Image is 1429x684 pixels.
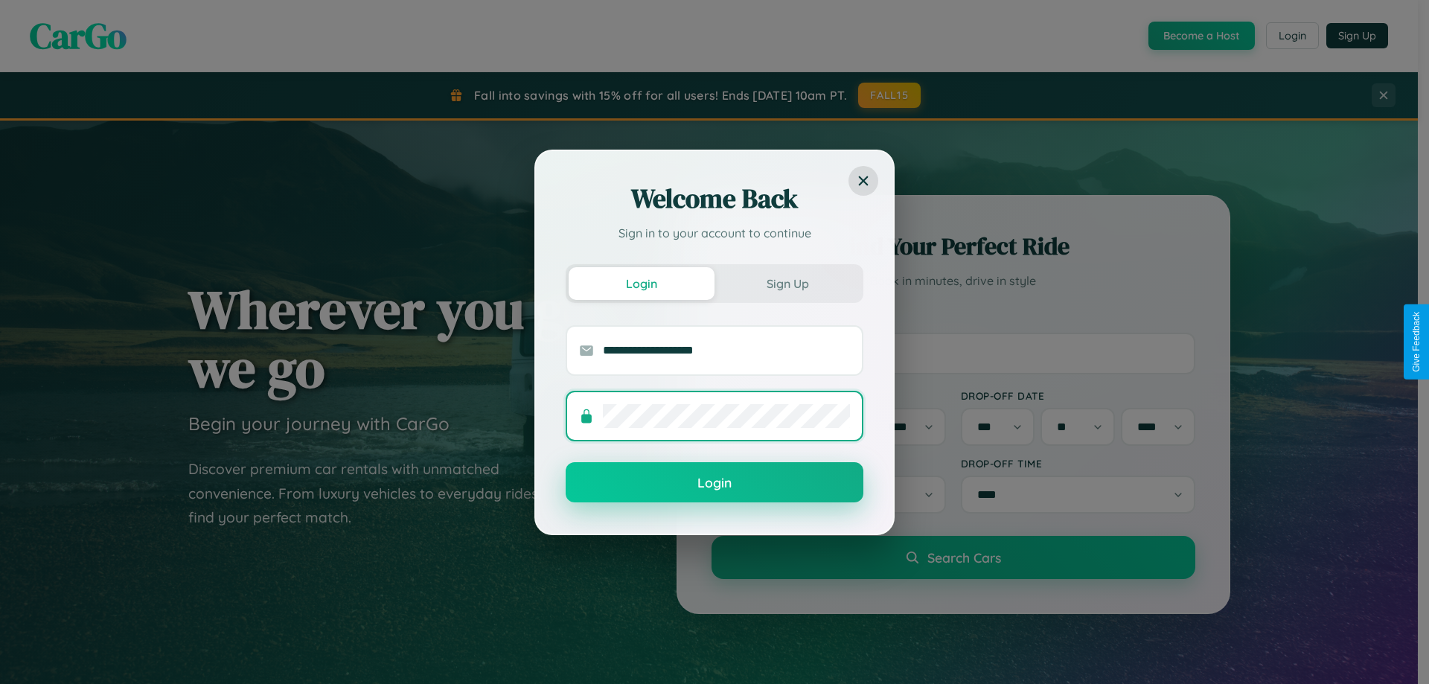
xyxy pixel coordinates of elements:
button: Sign Up [714,267,860,300]
h2: Welcome Back [566,181,863,217]
button: Login [566,462,863,502]
button: Login [569,267,714,300]
p: Sign in to your account to continue [566,224,863,242]
div: Give Feedback [1411,312,1422,372]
